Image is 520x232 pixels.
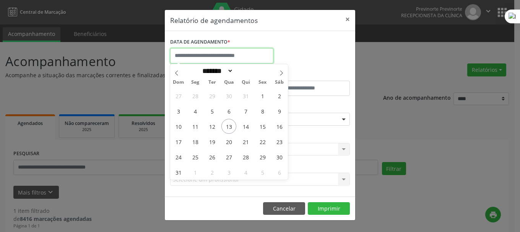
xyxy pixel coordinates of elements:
span: Agosto 6, 2025 [221,104,236,118]
span: Agosto 26, 2025 [205,149,219,164]
span: Agosto 24, 2025 [171,149,186,164]
span: Sex [254,80,271,85]
select: Month [200,67,233,75]
span: Agosto 9, 2025 [272,104,287,118]
span: Setembro 2, 2025 [205,165,219,180]
span: Seg [187,80,204,85]
span: Agosto 12, 2025 [205,119,219,134]
span: Agosto 2, 2025 [272,88,287,103]
span: Agosto 10, 2025 [171,119,186,134]
span: Julho 31, 2025 [238,88,253,103]
span: Julho 28, 2025 [188,88,203,103]
span: Agosto 25, 2025 [188,149,203,164]
span: Julho 30, 2025 [221,88,236,103]
h5: Relatório de agendamentos [170,15,258,25]
span: Agosto 13, 2025 [221,119,236,134]
span: Agosto 8, 2025 [255,104,270,118]
span: Setembro 1, 2025 [188,165,203,180]
span: Agosto 31, 2025 [171,165,186,180]
span: Setembro 5, 2025 [255,165,270,180]
span: Agosto 17, 2025 [171,134,186,149]
span: Setembro 3, 2025 [221,165,236,180]
input: Year [233,67,258,75]
span: Setembro 4, 2025 [238,165,253,180]
span: Agosto 20, 2025 [221,134,236,149]
span: Agosto 22, 2025 [255,134,270,149]
span: Agosto 5, 2025 [205,104,219,118]
span: Agosto 29, 2025 [255,149,270,164]
span: Agosto 19, 2025 [205,134,219,149]
span: Julho 27, 2025 [171,88,186,103]
button: Close [340,10,355,29]
span: Agosto 28, 2025 [238,149,253,164]
span: Sáb [271,80,288,85]
button: Imprimir [308,202,350,215]
label: DATA DE AGENDAMENTO [170,36,230,48]
span: Setembro 6, 2025 [272,165,287,180]
label: ATÉ [262,69,350,81]
span: Qua [221,80,237,85]
span: Agosto 16, 2025 [272,119,287,134]
span: Agosto 27, 2025 [221,149,236,164]
span: Qui [237,80,254,85]
span: Agosto 1, 2025 [255,88,270,103]
span: Agosto 21, 2025 [238,134,253,149]
span: Ter [204,80,221,85]
span: Julho 29, 2025 [205,88,219,103]
button: Cancelar [263,202,305,215]
span: Agosto 4, 2025 [188,104,203,118]
span: Agosto 30, 2025 [272,149,287,164]
span: Agosto 7, 2025 [238,104,253,118]
span: Agosto 11, 2025 [188,119,203,134]
span: Agosto 3, 2025 [171,104,186,118]
span: Agosto 23, 2025 [272,134,287,149]
span: Agosto 15, 2025 [255,119,270,134]
span: Dom [170,80,187,85]
span: Agosto 18, 2025 [188,134,203,149]
span: Agosto 14, 2025 [238,119,253,134]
